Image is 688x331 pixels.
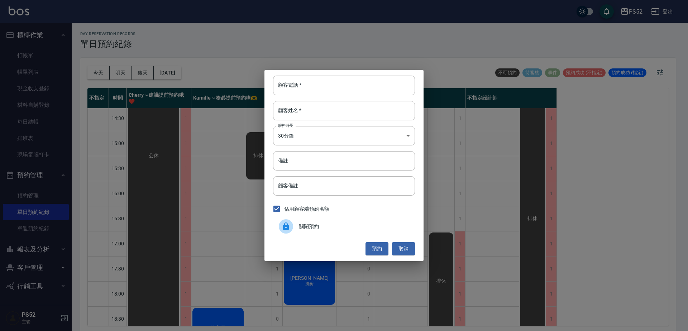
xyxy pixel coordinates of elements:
div: 30分鐘 [273,126,415,145]
div: 關閉預約 [273,216,415,236]
span: 佔用顧客端預約名額 [284,205,329,213]
button: 取消 [392,242,415,255]
label: 服務時長 [278,123,293,128]
span: 關閉預約 [299,223,409,230]
button: 預約 [365,242,388,255]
